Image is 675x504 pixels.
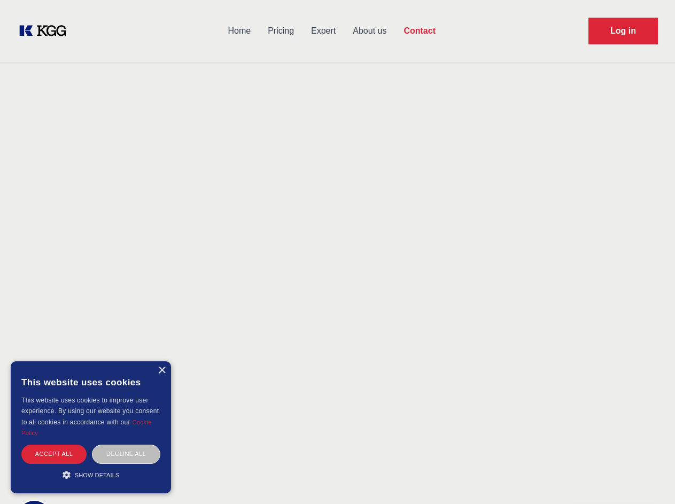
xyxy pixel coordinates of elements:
div: Accept all [21,445,87,463]
a: Expert [302,17,344,45]
a: Cookie Policy [21,419,152,436]
a: Contact [395,17,444,45]
a: Request Demo [588,18,658,44]
div: Decline all [92,445,160,463]
span: Show details [75,472,120,478]
span: This website uses cookies to improve user experience. By using our website you consent to all coo... [21,397,159,426]
a: About us [344,17,395,45]
a: KOL Knowledge Platform: Talk to Key External Experts (KEE) [17,22,75,40]
div: This website uses cookies [21,369,160,395]
a: Home [219,17,259,45]
div: Close [158,367,166,375]
a: Pricing [259,17,302,45]
iframe: Chat Widget [622,453,675,504]
div: Show details [21,469,160,480]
